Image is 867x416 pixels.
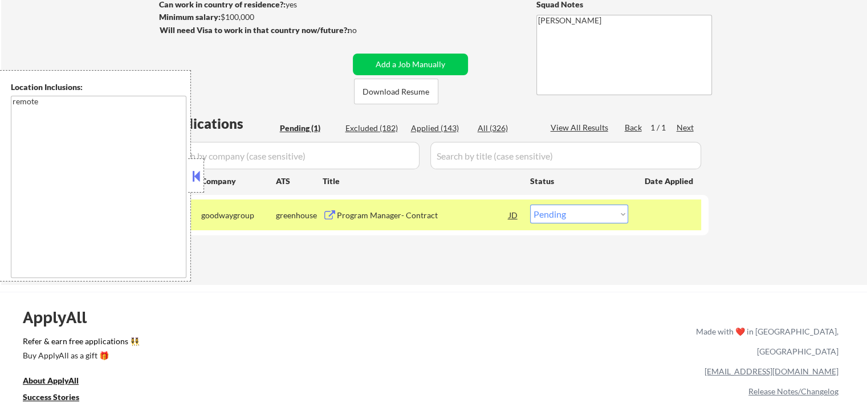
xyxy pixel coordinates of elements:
button: Add a Job Manually [353,54,468,75]
div: All (326) [478,123,535,134]
div: Pending (1) [280,123,337,134]
input: Search by title (case sensitive) [430,142,701,169]
a: [EMAIL_ADDRESS][DOMAIN_NAME] [705,366,838,376]
button: Download Resume [354,79,438,104]
a: Success Stories [23,391,95,405]
div: Next [677,122,695,133]
div: Program Manager- Contract [337,210,509,221]
div: ATS [276,176,323,187]
div: Excluded (182) [345,123,402,134]
div: JD [508,205,519,225]
div: Date Applied [645,176,695,187]
div: goodwaygroup [201,210,276,221]
div: $100,000 [159,11,349,23]
div: Buy ApplyAll as a gift 🎁 [23,352,137,360]
div: Applications [163,117,276,130]
div: Company [201,176,276,187]
a: Buy ApplyAll as a gift 🎁 [23,349,137,364]
strong: Minimum salary: [159,12,221,22]
strong: Will need Visa to work in that country now/future?: [160,25,349,35]
u: About ApplyAll [23,376,79,385]
div: greenhouse [276,210,323,221]
a: Refer & earn free applications 👯‍♀️ [23,337,458,349]
div: ApplyAll [23,308,100,327]
div: no [348,25,380,36]
div: View All Results [551,122,612,133]
a: Release Notes/Changelog [748,386,838,396]
div: Location Inclusions: [11,81,186,93]
a: About ApplyAll [23,374,95,389]
div: Title [323,176,519,187]
u: Success Stories [23,392,79,402]
div: Status [530,170,628,191]
input: Search by company (case sensitive) [163,142,420,169]
div: 1 / 1 [650,122,677,133]
div: Applied (143) [411,123,468,134]
div: Made with ❤️ in [GEOGRAPHIC_DATA], [GEOGRAPHIC_DATA] [691,321,838,361]
div: Back [625,122,643,133]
